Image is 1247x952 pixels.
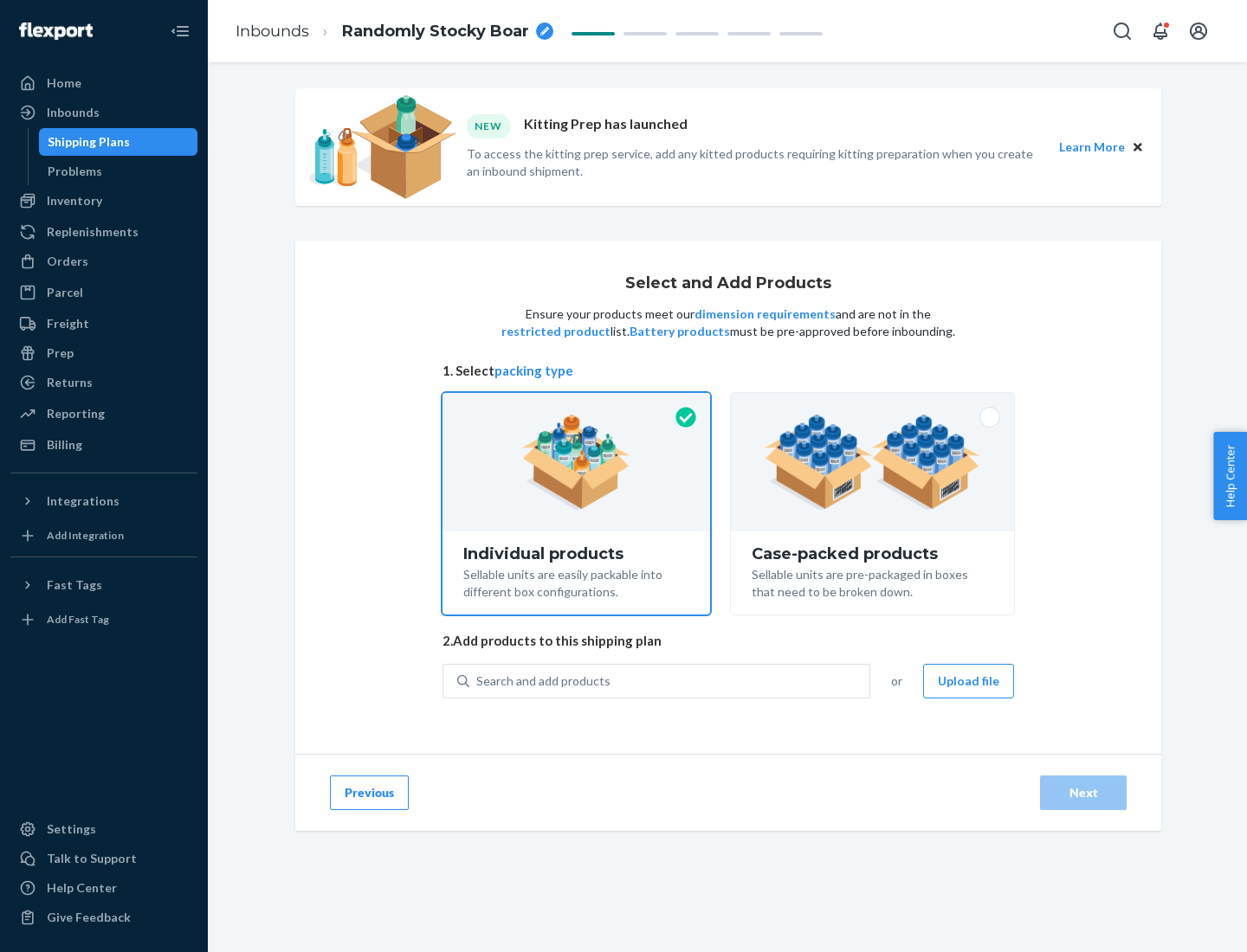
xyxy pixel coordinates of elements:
div: Shipping Plans [48,133,130,151]
div: Integrations [47,492,120,510]
span: Randomly Stocky Boar [342,21,529,43]
div: Next [1055,784,1112,801]
div: Freight [47,315,89,332]
div: Billing [47,436,82,453]
button: Give Feedback [10,904,197,931]
div: Parcel [47,284,83,301]
a: Settings [10,815,197,843]
a: Help Center [10,874,197,902]
div: Fast Tags [47,576,102,594]
button: Previous [330,775,409,810]
a: Inbounds [236,22,309,41]
button: Next [1040,775,1127,810]
a: Orders [10,248,197,275]
a: Add Fast Tag [10,606,197,634]
button: Learn More [1059,138,1125,157]
div: Case-packed products [752,545,993,563]
div: Reporting [47,405,105,422]
a: Parcel [10,279,197,306]
img: case-pack.59cecea509d18c883b923b81aeac6d0b.png [765,415,980,510]
button: Close [1128,138,1147,157]
div: Give Feedback [47,909,131,926]
a: Talk to Support [10,845,197,872]
p: Ensure your products meet our and are not in the list. must be pre-approved before inbounding. [500,306,957,340]
span: or [891,672,902,690]
div: Sellable units are easily packable into different box configurations. [463,563,689,601]
ol: breadcrumbs [222,6,567,57]
h1: Select and Add Products [625,275,831,293]
div: Orders [47,253,88,270]
button: packing type [494,362,573,380]
div: Inventory [47,192,102,209]
div: Add Integration [47,528,124,543]
button: Open Search Box [1105,14,1140,48]
div: Inbounds [47,104,100,121]
button: Help Center [1213,432,1247,520]
button: restricted product [501,323,611,340]
a: Returns [10,369,197,396]
a: Freight [10,310,197,338]
img: Flexport logo [19,23,93,40]
div: Problems [48,163,102,180]
a: Problems [39,158,198,185]
div: Replenishments [47,223,139,241]
p: To access the kitting prep service, add any kitted products requiring kitting preparation when yo... [467,145,1043,180]
button: Open notifications [1143,14,1178,48]
button: Fast Tags [10,571,197,599]
a: Home [10,69,197,97]
div: Home [47,74,81,92]
div: Add Fast Tag [47,612,109,627]
button: Upload file [923,664,1014,698]
button: dimension requirements [695,306,836,323]
div: Prep [47,344,74,362]
a: Replenishments [10,218,197,246]
a: Add Integration [10,522,197,550]
a: Billing [10,431,197,459]
div: Individual products [463,545,689,563]
a: Prep [10,339,197,367]
button: Battery products [630,323,730,340]
a: Shipping Plans [39,128,198,156]
a: Inbounds [10,99,197,126]
div: NEW [467,114,510,138]
a: Inventory [10,187,197,215]
button: Open account menu [1181,14,1216,48]
span: 2. Add products to this shipping plan [443,632,1014,650]
div: Returns [47,374,93,391]
div: Settings [47,820,96,838]
a: Reporting [10,400,197,428]
span: 1. Select [443,362,1014,380]
button: Integrations [10,487,197,515]
div: Help Center [47,879,117,897]
div: Search and add products [476,672,611,690]
div: Sellable units are pre-packaged in boxes that need to be broken down. [752,563,993,601]
div: Talk to Support [47,850,137,867]
img: individual-pack.facf35554cb0f1810c75b2bd6df2d64e.png [522,415,630,510]
button: Close Navigation [163,14,197,48]
p: Kitting Prep has launched [524,114,688,138]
